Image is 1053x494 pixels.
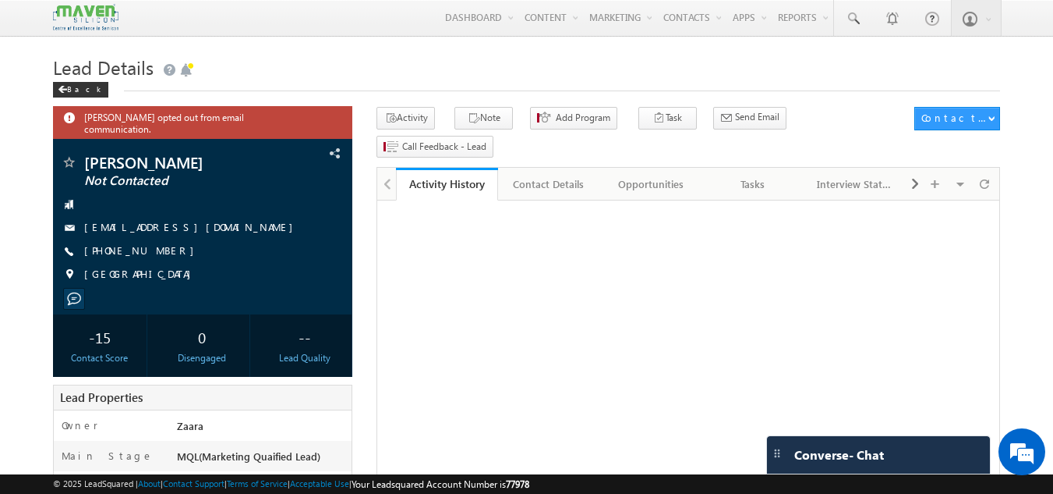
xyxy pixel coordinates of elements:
[530,107,617,130] button: Add Program
[702,168,804,201] a: Tasks
[173,449,352,471] div: MQL(Marketing Quaified Lead)
[84,110,312,135] span: [PERSON_NAME] opted out from email communication.
[804,168,906,201] a: Interview Status
[290,478,349,489] a: Acceptable Use
[352,478,529,490] span: Your Leadsquared Account Number is
[57,322,143,351] div: -15
[177,419,203,432] span: Zaara
[261,351,348,365] div: Lead Quality
[715,175,790,194] div: Tasks
[771,447,783,460] img: carter-drag
[556,111,610,125] span: Add Program
[600,168,702,201] a: Opportunities
[62,449,154,463] label: Main Stage
[794,448,884,462] span: Converse - Chat
[506,478,529,490] span: 77978
[376,107,435,130] button: Activity
[84,173,269,189] span: Not Contacted
[498,168,600,201] a: Contact Details
[408,176,486,191] div: Activity History
[84,155,269,170] span: [PERSON_NAME]
[62,418,98,432] label: Owner
[84,220,301,236] span: [EMAIL_ADDRESS][DOMAIN_NAME]
[914,107,1000,130] button: Contact Actions
[511,175,586,194] div: Contact Details
[396,168,498,201] a: Activity History
[57,351,143,365] div: Contact Score
[402,140,486,154] span: Call Feedback - Lead
[376,136,493,158] button: Call Feedback - Lead
[227,478,288,489] a: Terms of Service
[159,351,246,365] div: Disengaged
[53,55,154,80] span: Lead Details
[138,478,161,489] a: About
[84,267,199,283] span: [GEOGRAPHIC_DATA]
[53,477,529,492] span: © 2025 LeadSquared | | | | |
[60,389,143,405] span: Lead Properties
[84,243,202,259] span: [PHONE_NUMBER]
[261,322,348,351] div: --
[53,4,118,31] img: Custom Logo
[817,175,892,194] div: Interview Status
[53,82,108,98] div: Back
[735,110,779,124] span: Send Email
[921,111,988,125] div: Contact Actions
[163,478,224,489] a: Contact Support
[638,107,697,130] button: Task
[159,322,246,351] div: 0
[713,107,786,130] button: Send Email
[613,175,688,194] div: Opportunities
[454,107,513,130] button: Note
[53,81,116,94] a: Back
